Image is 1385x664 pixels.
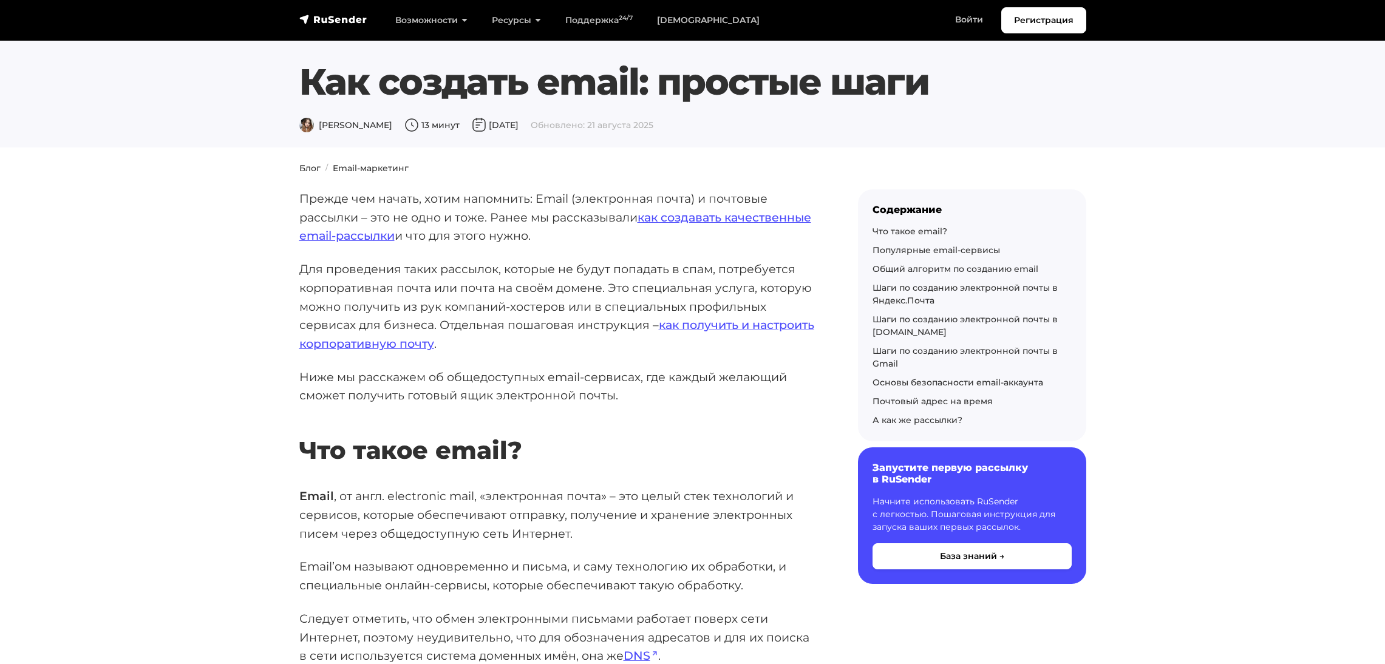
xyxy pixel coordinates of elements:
[299,189,819,245] p: Прежде чем начать, хотим напомнить: Email (электронная почта) и почтовые рассылки – это не одно и...
[873,396,993,407] a: Почтовый адрес на время
[299,489,334,503] strong: Email
[873,415,962,425] a: А как же рассылки?
[383,8,480,33] a: Возможности
[619,14,633,22] sup: 24/7
[299,368,819,405] p: Ниже мы расскажем об общедоступных email-сервисах, где каждый желающий сможет получить готовый ящ...
[299,120,392,130] span: [PERSON_NAME]
[873,226,947,237] a: Что такое email?
[553,8,645,33] a: Поддержка24/7
[292,162,1094,175] nav: breadcrumb
[299,487,819,543] p: , от англ. electronic mail, «электронная почта» – это целый стек технологий и сервисов, которые о...
[873,377,1043,388] a: Основы безопасности email-аккаунта
[299,400,819,465] h2: Что такое email?
[873,282,1058,306] a: Шаги по созданию электронной почты в Яндекс.Почта
[858,447,1086,583] a: Запустите первую рассылку в RuSender Начните использовать RuSender с легкостью. Пошаговая инструк...
[873,462,1072,485] h6: Запустите первую рассылку в RuSender
[299,557,819,594] p: Email’ом называют одновременно и письма, и саму технологию их обработки, и специальные онлайн-сер...
[873,204,1072,215] div: Содержание
[624,648,658,663] a: DNS
[873,543,1072,569] button: База знаний →
[873,495,1072,534] p: Начните использовать RuSender с легкостью. Пошаговая инструкция для запуска ваших первых рассылок.
[299,163,321,174] a: Блог
[404,118,419,132] img: Время чтения
[1001,7,1086,33] a: Регистрация
[299,60,1019,104] h1: Как создать email: простые шаги
[873,314,1058,337] a: Шаги по созданию электронной почты в [DOMAIN_NAME]
[321,162,409,175] li: Email-маркетинг
[873,345,1058,369] a: Шаги по созданию электронной почты в Gmail
[299,13,367,25] img: RuSender
[531,120,653,130] span: Обновлено: 21 августа 2025
[873,245,1000,256] a: Популярные email-сервисы
[472,118,486,132] img: Дата публикации
[404,120,460,130] span: 13 минут
[645,8,772,33] a: [DEMOGRAPHIC_DATA]
[873,263,1038,274] a: Общий алгоритм по созданию email
[299,260,819,353] p: Для проведения таких рассылок, которые не будут попадать в спам, потребуется корпоративная почта ...
[943,7,995,32] a: Войти
[480,8,553,33] a: Ресурсы
[472,120,519,130] span: [DATE]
